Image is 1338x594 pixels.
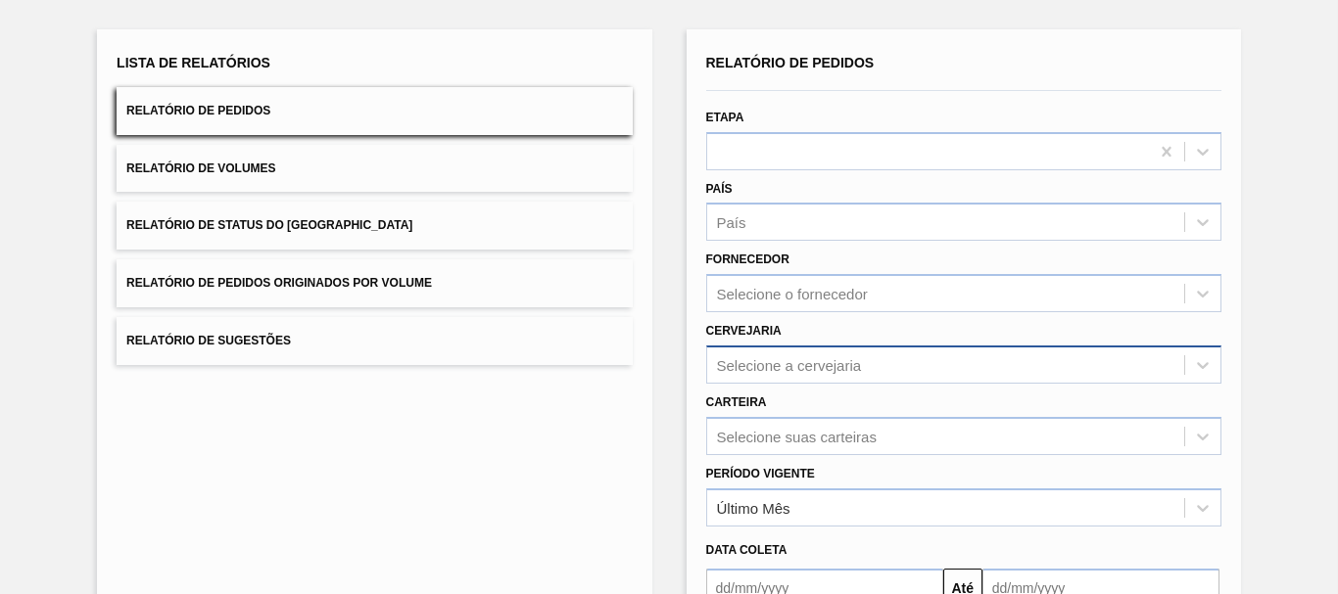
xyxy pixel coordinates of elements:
[126,218,412,232] span: Relatório de Status do [GEOGRAPHIC_DATA]
[117,145,632,193] button: Relatório de Volumes
[706,395,767,409] label: Carteira
[126,104,270,117] span: Relatório de Pedidos
[717,286,868,302] div: Selecione o fornecedor
[117,87,632,135] button: Relatório de Pedidos
[706,111,744,124] label: Etapa
[717,214,746,231] div: País
[126,334,291,347] span: Relatório de Sugestões
[117,317,632,365] button: Relatório de Sugestões
[706,55,875,70] span: Relatório de Pedidos
[706,543,788,557] span: Data coleta
[706,324,782,338] label: Cervejaria
[717,428,877,444] div: Selecione suas carteiras
[717,499,790,516] div: Último Mês
[717,356,862,373] div: Selecione a cervejaria
[126,276,432,290] span: Relatório de Pedidos Originados por Volume
[126,161,275,175] span: Relatório de Volumes
[117,202,632,250] button: Relatório de Status do [GEOGRAPHIC_DATA]
[117,259,632,307] button: Relatório de Pedidos Originados por Volume
[117,55,270,70] span: Lista de Relatórios
[706,252,789,266] label: Fornecedor
[706,182,733,196] label: País
[706,467,815,480] label: Período Vigente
